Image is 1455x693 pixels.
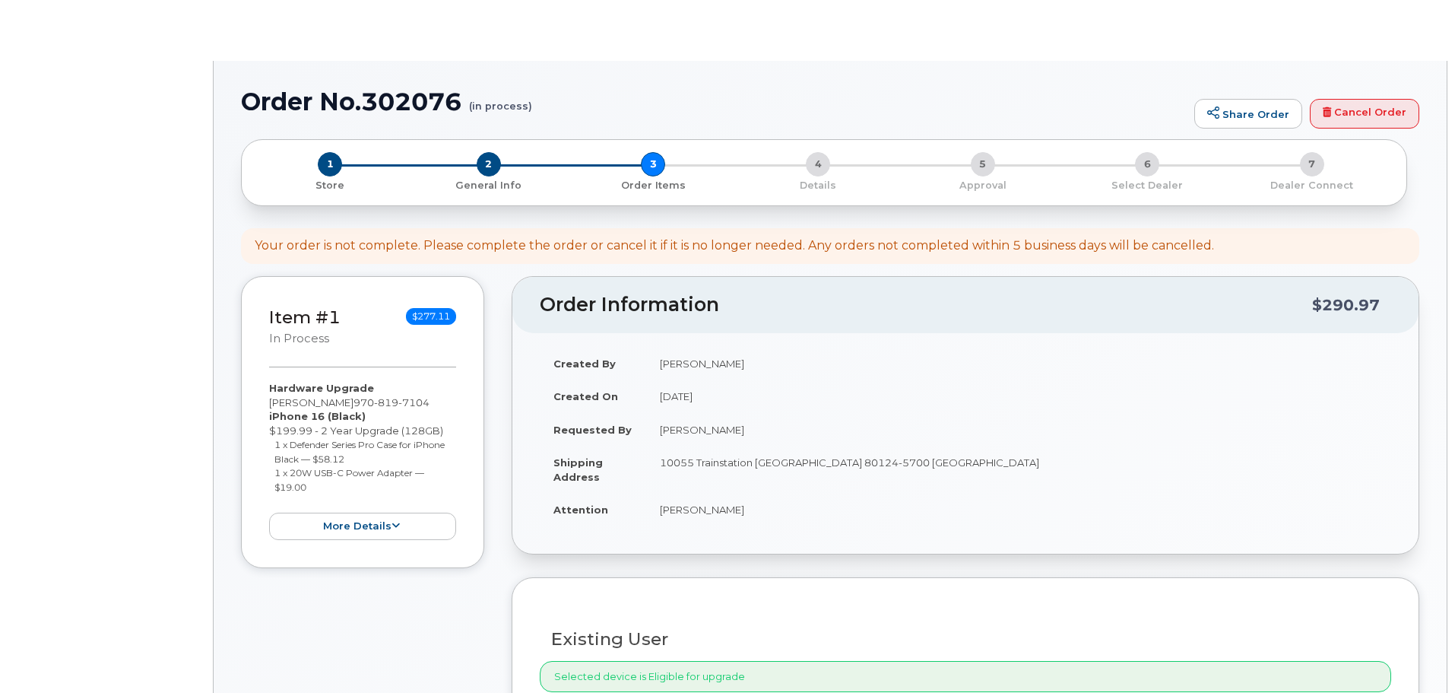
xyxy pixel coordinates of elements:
[646,493,1391,526] td: [PERSON_NAME]
[269,381,456,540] div: [PERSON_NAME] $199.99 - 2 Year Upgrade (128GB)
[646,413,1391,447] td: [PERSON_NAME]
[398,396,430,408] span: 7104
[553,504,608,516] strong: Attention
[255,237,1214,255] div: Your order is not complete. Please complete the order or cancel it if it is no longer needed. Any...
[469,88,532,112] small: (in process)
[407,176,572,192] a: 2 General Info
[269,513,456,541] button: more details
[274,467,424,493] small: 1 x 20W USB-C Power Adapter — $19.00
[646,446,1391,493] td: 10055 Trainstation [GEOGRAPHIC_DATA] 80124-5700 [GEOGRAPHIC_DATA]
[551,630,1380,649] h3: Existing User
[553,424,632,436] strong: Requested By
[269,307,341,328] a: Item #1
[353,396,430,408] span: 970
[540,661,1391,692] div: Selected device is Eligible for upgrade
[553,390,618,402] strong: Created On
[269,332,329,345] small: in process
[477,152,501,176] span: 2
[646,347,1391,380] td: [PERSON_NAME]
[318,152,342,176] span: 1
[374,396,398,408] span: 819
[540,294,1312,316] h2: Order Information
[553,456,603,483] strong: Shipping Address
[1312,291,1380,319] div: $290.97
[269,382,374,394] strong: Hardware Upgrade
[646,380,1391,413] td: [DATE]
[274,439,445,465] small: 1 x Defender Series Pro Case for iPhone Black — $58.12
[1194,99,1302,129] a: Share Order
[260,179,401,192] p: Store
[1310,99,1419,129] a: Cancel Order
[413,179,566,192] p: General Info
[269,410,366,422] strong: iPhone 16 (Black)
[241,88,1187,115] h1: Order No.302076
[406,308,456,325] span: $277.11
[254,176,407,192] a: 1 Store
[553,358,616,370] strong: Created By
